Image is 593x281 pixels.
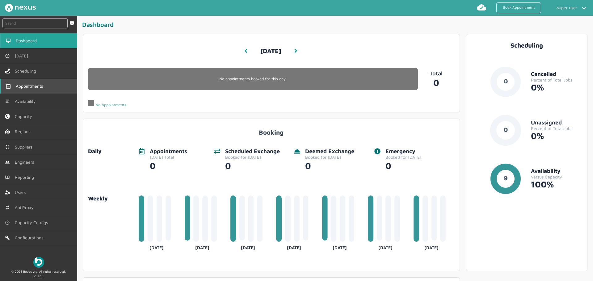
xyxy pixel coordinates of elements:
img: md-book.svg [5,175,10,180]
div: 0% [531,82,582,92]
div: Booked for [DATE] [305,155,354,160]
div: Booked for [DATE] [385,155,421,160]
span: Availability [15,99,38,104]
a: 0CancelledPercent of Total Jobs0% [471,66,582,107]
img: md-build.svg [5,235,10,240]
div: Scheduling [471,42,582,49]
span: Regions [15,129,33,134]
div: 0 [150,160,187,171]
div: 0% [531,131,582,141]
div: Unassigned [531,120,582,126]
img: appointments-left-menu.svg [6,84,11,89]
span: Configurations [15,235,46,240]
div: Emergency [385,148,421,155]
div: Versus Capacity [531,174,582,179]
div: Deemed Exchange [305,148,354,155]
div: [DATE] [322,243,358,250]
span: Appointments [16,84,45,89]
div: Dashboard [82,21,591,31]
span: Reporting [15,175,36,180]
img: md-repeat.svg [5,205,10,210]
div: Percent of Total Jobs [531,126,582,131]
p: Total [418,70,455,77]
img: regions.left-menu.svg [5,129,10,134]
div: Booked for [DATE] [225,155,280,160]
div: [DATE] [276,243,312,250]
img: md-cloud-done.svg [477,2,486,12]
div: Daily [88,148,134,155]
div: Scheduled Exchange [225,148,280,155]
img: capacity-left-menu.svg [5,114,10,119]
div: [DATE] Total [150,155,187,160]
img: md-list.svg [5,99,10,104]
a: Book Appointment [496,2,541,13]
span: Suppliers [15,145,35,149]
a: 0UnassignedPercent of Total Jobs0% [471,115,582,156]
a: Weekly [88,195,134,202]
text: 0 [504,126,508,133]
div: 0 [225,160,280,171]
div: 100% [531,179,582,189]
div: [DATE] [185,243,220,250]
span: [DATE] [15,53,31,58]
span: Api Proxy [15,205,36,210]
img: md-time.svg [5,53,10,58]
div: 0 [385,160,421,171]
img: Beboc Logo [33,257,44,268]
div: [DATE] [139,243,174,250]
p: No appointments booked for this day. [88,77,418,81]
span: Capacity Configs [15,220,50,225]
img: md-time.svg [5,220,10,225]
a: 0 [418,77,455,88]
div: [DATE] [230,243,266,250]
img: scheduling-left-menu.svg [5,69,10,73]
text: 9 [504,174,508,182]
span: Capacity [15,114,35,119]
text: 0 [504,78,508,85]
input: Search by: Ref, PostCode, MPAN, MPRN, Account, Customer [2,18,68,28]
img: md-contract.svg [5,145,10,149]
div: Availability [531,168,582,174]
div: Appointments [150,148,187,155]
span: Users [15,190,28,195]
div: Booking [88,124,455,136]
img: Nexus [5,4,36,12]
span: Scheduling [15,69,39,73]
div: No Appointments [88,100,126,107]
div: 0 [305,160,354,171]
span: Engineers [15,160,36,165]
div: [DATE] [368,243,403,250]
div: [DATE] [414,243,449,250]
img: md-people.svg [5,160,10,165]
h3: [DATE] [260,43,281,60]
img: md-desktop.svg [6,38,11,43]
div: Cancelled [531,71,582,78]
span: Dashboard [16,38,39,43]
img: user-left-menu.svg [5,190,10,195]
div: Percent of Total Jobs [531,78,582,82]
